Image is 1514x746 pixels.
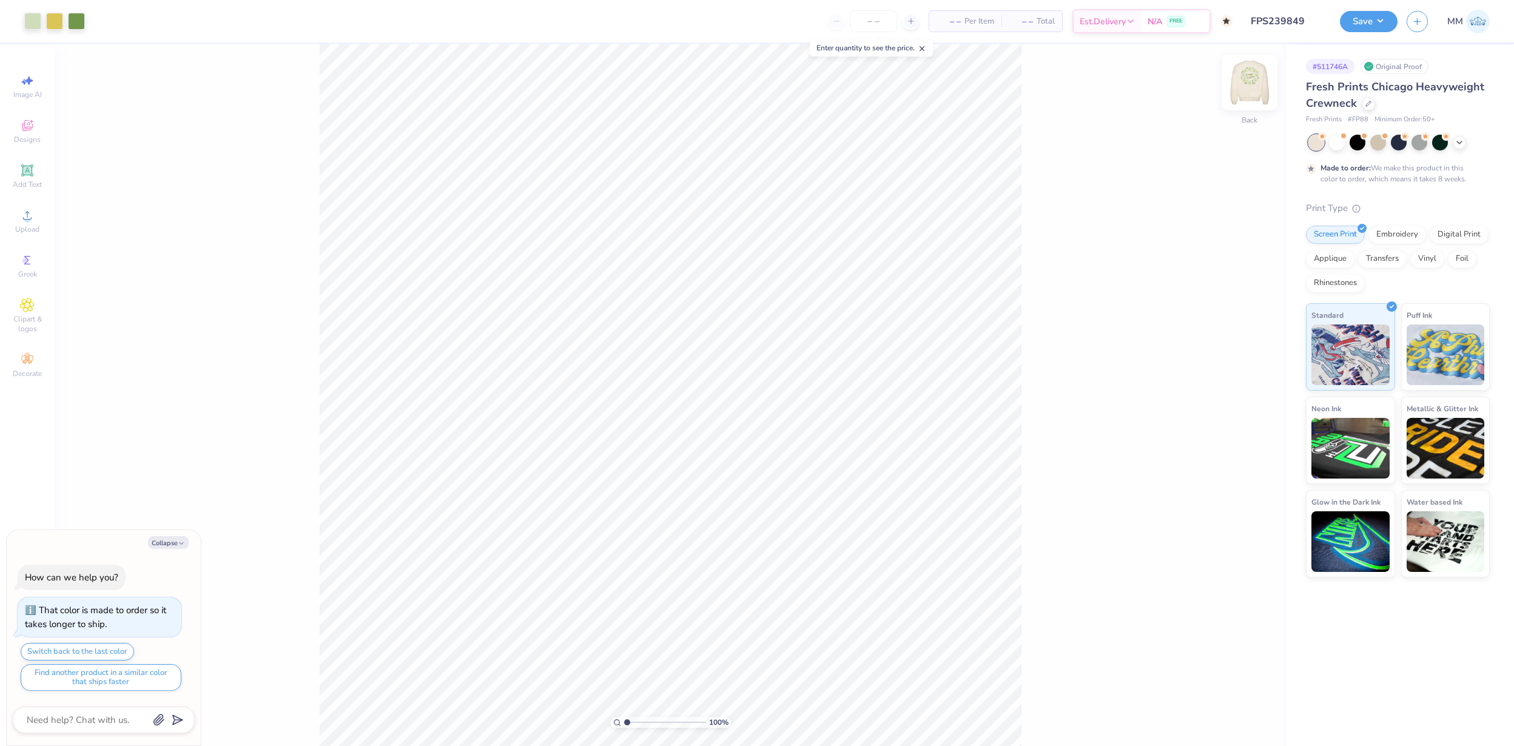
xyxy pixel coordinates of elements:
span: Image AI [13,90,42,99]
span: Standard [1311,309,1344,321]
img: Glow in the Dark Ink [1311,511,1390,572]
span: # FP88 [1348,115,1368,125]
span: MM [1447,15,1463,29]
input: Untitled Design [1242,9,1331,33]
span: Glow in the Dark Ink [1311,496,1381,508]
span: Water based Ink [1407,496,1462,508]
span: Total [1037,15,1055,28]
span: – – [1009,15,1033,28]
button: Find another product in a similar color that ships faster [21,664,181,691]
div: That color is made to order so it takes longer to ship. [25,604,166,630]
button: Save [1340,11,1398,32]
div: How can we help you? [25,571,118,583]
img: Back [1225,58,1274,107]
div: Vinyl [1410,250,1444,268]
div: Transfers [1358,250,1407,268]
div: Print Type [1306,201,1490,215]
div: Rhinestones [1306,274,1365,292]
span: Fresh Prints Chicago Heavyweight Crewneck [1306,79,1484,110]
input: – – [850,10,897,32]
span: Upload [15,224,39,234]
span: Fresh Prints [1306,115,1342,125]
div: Screen Print [1306,226,1365,244]
span: FREE [1169,17,1182,25]
span: – – [937,15,961,28]
a: MM [1447,10,1490,33]
div: Original Proof [1361,59,1428,74]
img: Puff Ink [1407,324,1485,385]
div: # 511746A [1306,59,1354,74]
span: 100 % [709,717,728,728]
img: Metallic & Glitter Ink [1407,418,1485,479]
button: Switch back to the last color [21,643,134,660]
div: Applique [1306,250,1354,268]
div: We make this product in this color to order, which means it takes 8 weeks. [1321,163,1470,184]
img: Manolo Mariano [1466,10,1490,33]
div: Digital Print [1430,226,1489,244]
span: Designs [14,135,41,144]
button: Collapse [148,536,189,549]
img: Water based Ink [1407,511,1485,572]
span: Decorate [13,369,42,378]
strong: Made to order: [1321,163,1371,173]
img: Neon Ink [1311,418,1390,479]
img: Standard [1311,324,1390,385]
span: Per Item [964,15,994,28]
div: Foil [1448,250,1476,268]
span: Greek [18,269,37,279]
div: Back [1242,115,1257,126]
span: Add Text [13,180,42,189]
div: Enter quantity to see the price. [810,39,933,56]
div: Embroidery [1368,226,1426,244]
span: N/A [1148,15,1162,28]
span: Neon Ink [1311,402,1341,415]
span: Est. Delivery [1080,15,1126,28]
span: Clipart & logos [6,314,49,334]
span: Metallic & Glitter Ink [1407,402,1478,415]
span: Puff Ink [1407,309,1432,321]
span: Minimum Order: 50 + [1374,115,1435,125]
